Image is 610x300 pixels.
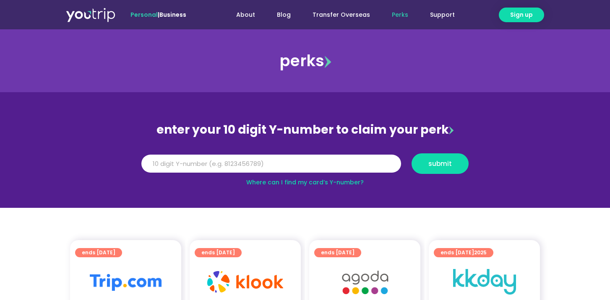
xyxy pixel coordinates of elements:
span: submit [428,160,452,167]
span: | [130,10,186,19]
a: Sign up [499,8,544,22]
a: Perks [381,7,419,23]
a: Support [419,7,466,23]
span: Personal [130,10,158,19]
button: submit [412,153,469,174]
a: Where can I find my card’s Y-number? [246,178,364,186]
a: Business [159,10,186,19]
a: ends [DATE] [314,248,361,257]
a: Blog [266,7,302,23]
a: About [225,7,266,23]
a: Transfer Overseas [302,7,381,23]
input: 10 digit Y-number (e.g. 8123456789) [141,155,401,173]
span: ends [DATE] [441,248,487,257]
div: enter your 10 digit Y-number to claim your perk [137,119,473,141]
span: ends [DATE] [82,248,115,257]
a: ends [DATE] [195,248,242,257]
span: ends [DATE] [321,248,355,257]
a: ends [DATE]2025 [434,248,493,257]
a: ends [DATE] [75,248,122,257]
nav: Menu [209,7,466,23]
span: Sign up [510,10,533,19]
form: Y Number [141,153,469,180]
span: ends [DATE] [201,248,235,257]
span: 2025 [474,249,487,256]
